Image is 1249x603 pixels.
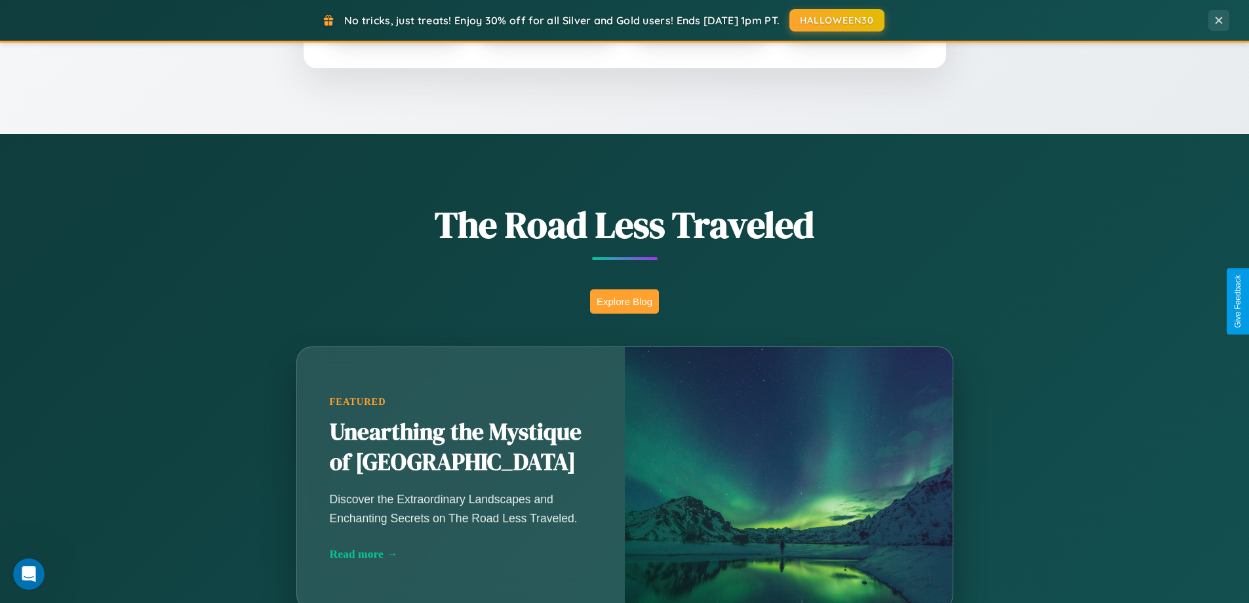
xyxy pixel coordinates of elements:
iframe: Intercom live chat [13,558,45,590]
button: Explore Blog [590,289,659,314]
div: Featured [330,396,592,407]
button: HALLOWEEN30 [789,9,884,31]
h2: Unearthing the Mystique of [GEOGRAPHIC_DATA] [330,417,592,478]
h1: The Road Less Traveled [231,199,1018,250]
p: Discover the Extraordinary Landscapes and Enchanting Secrets on The Road Less Traveled. [330,490,592,527]
span: No tricks, just treats! Enjoy 30% off for all Silver and Gold users! Ends [DATE] 1pm PT. [344,14,780,27]
div: Give Feedback [1233,275,1242,328]
div: Read more → [330,547,592,561]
